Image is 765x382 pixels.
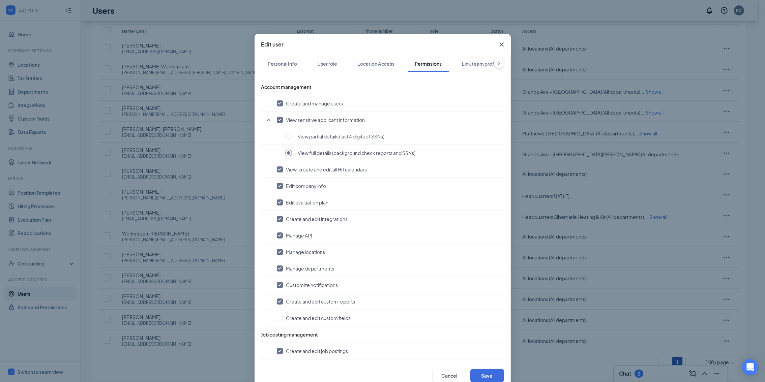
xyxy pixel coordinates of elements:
[298,133,385,140] span: View partial details (last 4 digits of SSNs)
[358,60,395,67] div: Location Access
[286,265,334,272] span: Manage departments
[277,216,501,222] button: Create and edit integrations
[286,117,365,123] span: View sensitive applicant information
[277,315,501,321] button: Create and edit custom fields
[277,183,501,189] button: Edit company info
[493,34,511,55] button: Close
[286,249,325,255] span: Manage locations
[277,249,501,255] button: Manage locations
[286,315,351,321] span: Create and edit custom fields
[286,199,329,206] span: Edit evaluation plan
[277,100,501,107] button: Create and manage users
[286,282,338,288] span: Customize notifications
[494,58,504,68] button: ChevronRight
[298,150,416,156] span: View full details (background check reports and SSNs)
[742,359,758,375] div: Open Intercom Messenger
[261,41,284,48] h3: Edit user
[261,331,318,338] span: Job posting management
[277,199,501,206] button: Edit evaluation plan
[261,84,312,90] span: Account management
[277,298,501,305] button: Create and edit custom reports
[268,60,297,67] div: Personal Info
[277,166,501,173] button: View, create and edit all HR calendars
[277,348,501,354] button: Create and edit job postings
[265,116,273,124] svg: SmallChevronUp
[496,60,502,67] svg: ChevronRight
[286,183,326,189] span: Edit company info
[286,166,367,173] span: View, create and edit all HR calendars
[277,282,501,288] button: Customize notifications
[286,216,348,222] span: Create and edit integrations
[415,60,442,67] div: Permissions
[286,232,313,239] span: Manage API
[462,60,500,67] div: Link team profile
[285,133,501,140] button: View partial details (last 4 digits of SSNs)
[318,60,337,67] div: User role
[286,348,348,354] span: Create and edit job postings
[498,40,506,49] svg: Cross
[286,100,343,107] span: Create and manage users
[277,117,501,123] button: View sensitive applicant information
[277,232,501,239] button: Manage API
[277,265,501,272] button: Manage departments
[286,298,355,305] span: Create and edit custom reports
[285,149,501,157] button: View full details (background check reports and SSNs)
